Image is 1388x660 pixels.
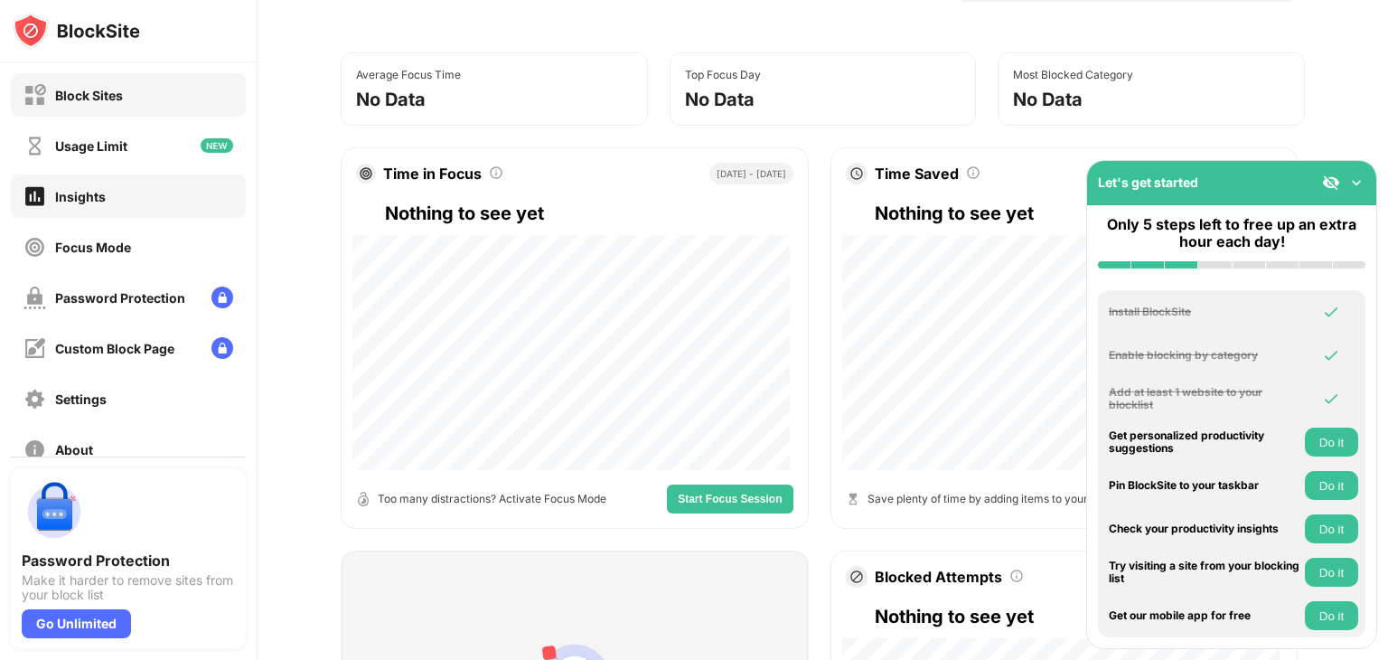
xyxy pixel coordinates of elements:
[667,485,792,514] button: Start Focus Session
[23,337,46,360] img: customize-block-page-off.svg
[1322,346,1340,364] img: omni-check.svg
[1109,479,1300,492] div: Pin BlockSite to your taskbar
[1013,89,1083,110] div: No Data
[55,138,127,154] div: Usage Limit
[1322,174,1340,192] img: eye-not-visible.svg
[1109,523,1300,535] div: Check your productivity insights
[1098,174,1198,190] div: Let's get started
[356,89,426,110] div: No Data
[1109,609,1300,622] div: Get our mobile app for free
[849,570,864,584] img: block-icon.svg
[1305,514,1358,543] button: Do it
[23,388,46,410] img: settings-off.svg
[1347,174,1365,192] img: omni-setup-toggle.svg
[22,609,131,638] div: Go Unlimited
[1009,569,1024,583] img: tooltip.svg
[23,438,46,461] img: about-off.svg
[22,552,235,570] div: Password Protection
[1305,428,1358,457] button: Do it
[867,490,1105,507] div: Save plenty of time by adding items to your list
[383,165,482,183] div: Time in Focus
[1109,386,1300,412] div: Add at least 1 website to your blocklist
[875,165,959,183] div: Time Saved
[55,290,185,306] div: Password Protection
[22,573,235,602] div: Make it harder to remove sites from your block list
[1109,306,1300,318] div: Install BlockSite
[1305,558,1358,587] button: Do it
[201,138,233,153] img: new-icon.svg
[875,602,1282,631] div: Nothing to see yet
[1305,601,1358,630] button: Do it
[1305,471,1358,500] button: Do it
[55,240,131,255] div: Focus Mode
[1109,349,1300,362] div: Enable blocking by category
[55,189,106,204] div: Insights
[211,287,233,308] img: lock-menu.svg
[1109,560,1300,586] div: Try visiting a site from your blocking list
[966,165,980,180] img: tooltip.svg
[55,88,123,103] div: Block Sites
[1109,429,1300,456] div: Get personalized productivity suggestions
[1322,303,1340,321] img: omni-check.svg
[709,163,793,184] div: [DATE] - [DATE]
[875,568,1002,586] div: Blocked Attempts
[22,479,87,544] img: push-password-protection.svg
[846,492,860,506] img: hourglass.svg
[849,166,864,181] img: clock.svg
[356,68,461,81] div: Average Focus Time
[23,236,46,259] img: focus-off.svg
[360,167,372,180] img: target.svg
[685,89,755,110] div: No Data
[875,199,1282,228] div: Nothing to see yet
[1322,390,1340,408] img: omni-check.svg
[55,341,174,356] div: Custom Block Page
[678,494,782,504] span: Start Focus Session
[55,442,93,457] div: About
[23,84,46,107] img: block-off.svg
[1013,68,1133,81] div: Most Blocked Category
[489,165,503,180] img: tooltip.svg
[685,68,761,81] div: Top Focus Day
[356,492,370,506] img: open-timer.svg
[1098,216,1365,250] div: Only 5 steps left to free up an extra hour each day!
[23,135,46,157] img: time-usage-off.svg
[385,199,792,228] div: Nothing to see yet
[378,490,606,507] div: Too many distractions? Activate Focus Mode
[23,287,46,309] img: password-protection-off.svg
[13,13,140,49] img: logo-blocksite.svg
[23,184,46,208] img: insights-on.svg
[211,337,233,359] img: lock-menu.svg
[55,391,107,407] div: Settings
